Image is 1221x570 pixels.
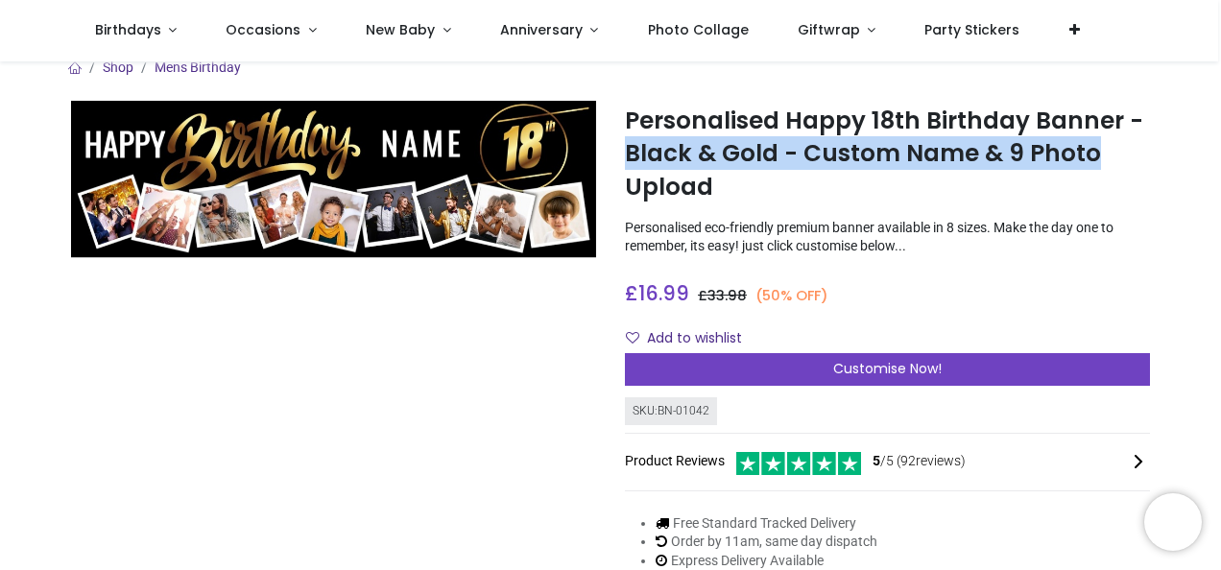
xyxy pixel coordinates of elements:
[924,20,1019,39] span: Party Stickers
[1144,493,1202,551] iframe: Brevo live chat
[625,322,758,355] button: Add to wishlistAdd to wishlist
[625,397,717,425] div: SKU: BN-01042
[755,286,828,306] small: (50% OFF)
[648,20,749,39] span: Photo Collage
[707,286,747,305] span: 33.98
[625,105,1150,203] h1: Personalised Happy 18th Birthday Banner - Black & Gold - Custom Name & 9 Photo Upload
[626,331,639,344] i: Add to wishlist
[625,279,689,307] span: £
[95,20,161,39] span: Birthdays
[698,286,747,305] span: £
[873,452,966,471] span: /5 ( 92 reviews)
[625,449,1150,475] div: Product Reviews
[103,59,133,75] a: Shop
[500,20,583,39] span: Anniversary
[656,533,924,552] li: Order by 11am, same day dispatch
[226,20,300,39] span: Occasions
[833,359,942,378] span: Customise Now!
[656,514,924,534] li: Free Standard Tracked Delivery
[625,219,1150,256] p: Personalised eco-friendly premium banner available in 8 sizes. Make the day one to remember, its ...
[873,453,880,468] span: 5
[366,20,435,39] span: New Baby
[71,101,596,258] img: Personalised Happy 18th Birthday Banner - Black & Gold - Custom Name & 9 Photo Upload
[798,20,860,39] span: Giftwrap
[155,59,241,75] a: Mens Birthday
[638,279,689,307] span: 16.99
